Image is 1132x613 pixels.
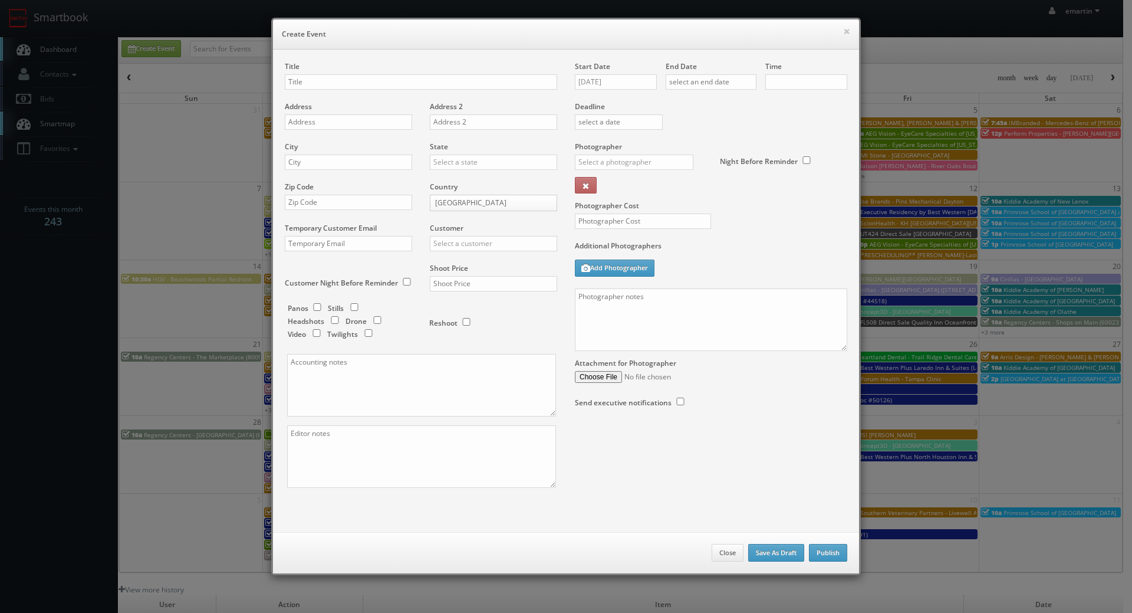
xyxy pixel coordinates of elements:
button: Add Photographer [575,260,654,277]
input: Title [285,74,557,90]
button: Publish [809,544,847,562]
input: Select a photographer [575,155,693,170]
input: Shoot Price [430,276,557,291]
label: Customer [430,223,463,233]
input: City [285,155,412,170]
input: select a date [575,74,657,90]
input: Temporary Email [285,236,412,251]
label: Zip Code [285,182,314,192]
label: Night Before Reminder [720,156,798,166]
label: Time [765,61,782,71]
label: Address 2 [430,101,463,112]
input: Photographer Cost [575,214,711,229]
button: Close [712,544,743,562]
label: Country [430,182,458,192]
label: Panos [288,303,308,313]
span: [GEOGRAPHIC_DATA] [435,195,541,211]
h6: Create Event [282,28,850,40]
label: Start Date [575,61,610,71]
input: Select a customer [430,236,557,251]
label: Address [285,101,312,112]
label: Photographer [575,142,622,152]
input: Zip Code [285,195,412,210]
label: City [285,142,298,152]
label: Headshots [288,316,324,326]
a: [GEOGRAPHIC_DATA] [430,195,557,211]
label: Photographer Cost [566,201,856,211]
label: End Date [666,61,697,71]
label: Attachment for Photographer [575,358,676,368]
label: Stills [328,303,344,313]
input: select a date [575,114,663,130]
label: Shoot Price [430,263,468,273]
input: Address 2 [430,114,557,130]
label: Deadline [566,101,856,112]
label: Twilights [327,329,358,339]
button: Save As Draft [748,544,804,562]
label: State [430,142,448,152]
label: Temporary Customer Email [285,223,377,233]
input: Select a state [430,155,557,170]
label: Video [288,329,306,339]
button: × [843,27,850,35]
label: Send executive notifications [575,398,672,408]
label: Reshoot [429,318,458,328]
label: Additional Photographers [575,241,847,257]
label: Customer Night Before Reminder [285,278,398,288]
input: Address [285,114,412,130]
label: Title [285,61,300,71]
input: select an end date [666,74,756,90]
label: Drone [345,316,367,326]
